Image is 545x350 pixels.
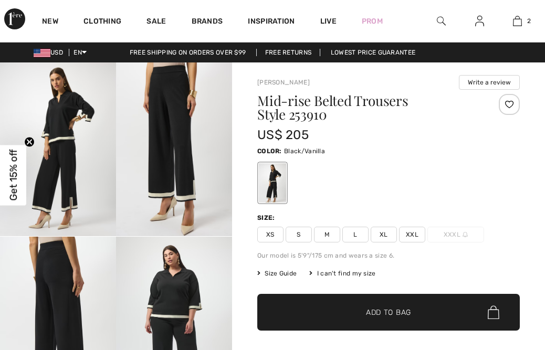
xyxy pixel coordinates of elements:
[257,147,282,155] span: Color:
[459,75,520,90] button: Write a review
[24,136,35,147] button: Close teaser
[437,15,446,27] img: search the website
[488,305,499,319] img: Bag.svg
[256,49,321,56] a: Free Returns
[34,49,50,57] img: US Dollar
[4,8,25,29] img: 1ère Avenue
[322,49,424,56] a: Lowest Price Guarantee
[371,227,397,242] span: XL
[342,227,369,242] span: L
[259,163,286,203] div: Black/Vanilla
[499,15,536,27] a: 2
[362,16,383,27] a: Prom
[513,15,522,27] img: My Bag
[284,147,325,155] span: Black/Vanilla
[257,79,310,86] a: [PERSON_NAME]
[42,17,58,28] a: New
[309,269,375,278] div: I can't find my size
[192,17,223,28] a: Brands
[314,227,340,242] span: M
[7,150,19,201] span: Get 15% off
[320,16,337,27] a: Live
[257,251,520,260] div: Our model is 5'9"/175 cm and wears a size 6.
[257,94,476,121] h1: Mid-rise Belted Trousers Style 253910
[74,49,87,56] span: EN
[467,15,492,28] a: Sign In
[527,16,531,26] span: 2
[121,49,255,56] a: Free shipping on orders over $99
[116,62,232,236] img: Mid-Rise Belted Trousers Style 253910. 2
[146,17,166,28] a: Sale
[34,49,67,56] span: USD
[399,227,425,242] span: XXL
[463,232,468,237] img: ring-m.svg
[257,294,520,331] button: Add to Bag
[248,17,295,28] span: Inspiration
[366,307,411,318] span: Add to Bag
[257,128,309,142] span: US$ 205
[83,17,121,28] a: Clothing
[286,227,312,242] span: S
[257,227,284,242] span: XS
[427,227,484,242] span: XXXL
[475,15,484,27] img: My Info
[257,213,277,222] div: Size:
[257,269,297,278] span: Size Guide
